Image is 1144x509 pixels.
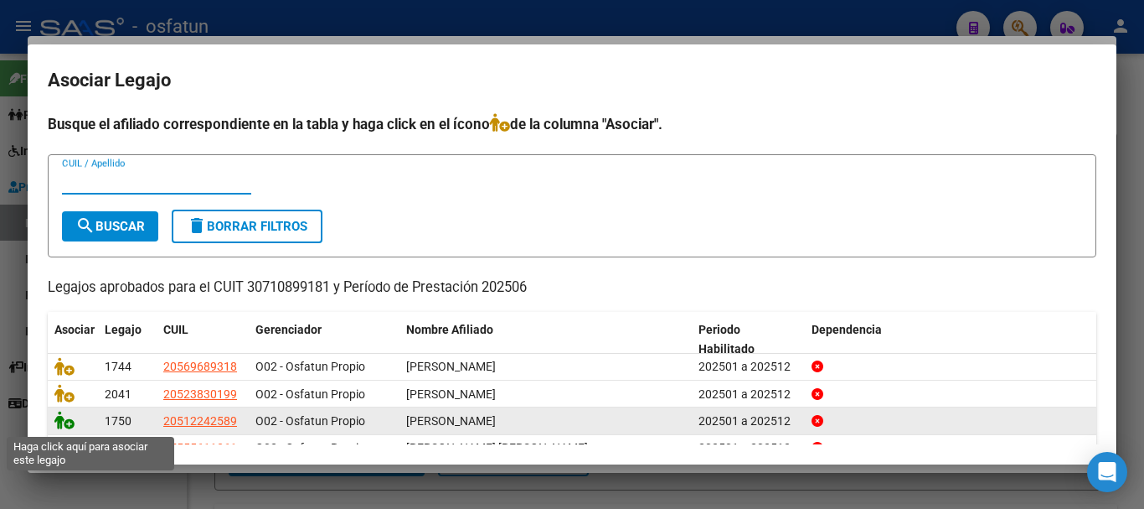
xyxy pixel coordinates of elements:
span: Dependencia [812,323,882,336]
datatable-header-cell: Gerenciador [249,312,399,367]
span: 2041 [105,387,131,401]
mat-icon: search [75,216,95,236]
p: Legajos aprobados para el CUIT 30710899181 y Período de Prestación 202506 [48,278,1096,299]
div: 202501 a 202512 [698,357,798,377]
span: O02 - Osfatun Propio [255,414,365,428]
button: Borrar Filtros [172,210,322,243]
h2: Asociar Legajo [48,65,1096,96]
span: O02 - Osfatun Propio [255,441,365,454]
span: SANTILLAN LOURDES MARIA ALSIRA [406,441,588,454]
span: FERNANDEZ LUCAS IGNACIO [406,360,496,373]
h4: Busque el afiliado correspondiente en la tabla y haga click en el ícono de la columna "Asociar". [48,113,1096,135]
span: Nombre Afiliado [406,323,493,336]
span: 27555611361 [163,441,237,454]
div: Open Intercom Messenger [1087,452,1127,492]
mat-icon: delete [187,216,207,236]
span: CUIL [163,323,188,336]
div: 202501 a 202512 [698,385,798,404]
span: 1750 [105,414,131,428]
span: 1742 [105,441,131,454]
span: 1744 [105,360,131,373]
span: CANIZO TOMAS ADRIAN [406,414,496,428]
span: Buscar [75,219,145,234]
div: 202501 a 202512 [698,412,798,431]
div: 202501 a 202512 [698,439,798,458]
button: Buscar [62,211,158,242]
span: O02 - Osfatun Propio [255,387,365,401]
datatable-header-cell: CUIL [157,312,249,367]
span: 20512242589 [163,414,237,428]
span: Periodo Habilitado [698,323,755,356]
span: REYNOSO MORFIL MAXIMO [406,387,496,401]
span: Legajo [105,323,142,336]
datatable-header-cell: Nombre Afiliado [399,312,692,367]
datatable-header-cell: Asociar [48,312,98,367]
datatable-header-cell: Dependencia [805,312,1097,367]
span: 20569689318 [163,360,237,373]
span: Borrar Filtros [187,219,307,234]
span: Gerenciador [255,323,322,336]
span: O02 - Osfatun Propio [255,360,365,373]
datatable-header-cell: Legajo [98,312,157,367]
span: 20523830199 [163,387,237,401]
datatable-header-cell: Periodo Habilitado [692,312,805,367]
span: Asociar [54,323,95,336]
